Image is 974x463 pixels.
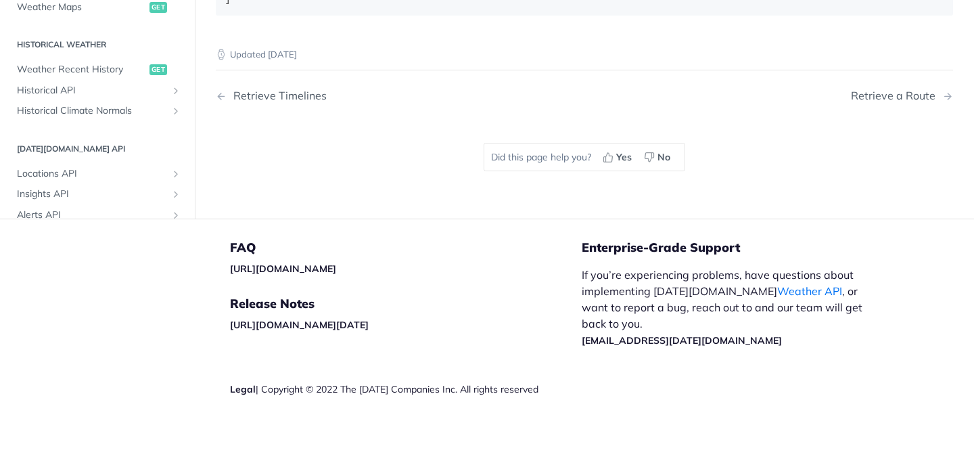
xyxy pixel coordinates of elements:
div: Did this page help you? [484,143,685,171]
button: Show subpages for Alerts API [170,210,181,221]
a: [EMAIL_ADDRESS][DATE][DOMAIN_NAME] [582,334,782,347]
a: [URL][DOMAIN_NAME][DATE] [230,319,369,331]
a: Next Page: Retrieve a Route [851,89,953,102]
a: Locations APIShow subpages for Locations API [10,164,185,184]
a: Historical Climate NormalsShow subpages for Historical Climate Normals [10,102,185,122]
div: | Copyright © 2022 The [DATE] Companies Inc. All rights reserved [230,382,582,396]
a: Historical APIShow subpages for Historical API [10,81,185,101]
a: Weather API [777,284,842,298]
button: Show subpages for Locations API [170,169,181,179]
h5: FAQ [230,240,582,256]
h5: Enterprise-Grade Support [582,240,898,256]
h5: Release Notes [230,296,582,312]
span: Weather Recent History [17,63,146,76]
div: Retrieve a Route [851,89,942,102]
button: Show subpages for Historical Climate Normals [170,106,181,117]
span: Alerts API [17,208,167,222]
a: Weather Recent Historyget [10,60,185,80]
span: No [657,150,670,164]
span: Historical Climate Normals [17,105,167,118]
button: Yes [598,147,639,167]
a: Legal [230,383,256,395]
p: Updated [DATE] [216,48,953,62]
span: Yes [616,150,632,164]
a: [URL][DOMAIN_NAME] [230,263,336,275]
span: Historical API [17,84,167,97]
a: Alerts APIShow subpages for Alerts API [10,205,185,225]
a: Previous Page: Retrieve Timelines [216,89,532,102]
nav: Pagination Controls [216,76,953,116]
span: get [149,64,167,75]
span: Insights API [17,188,167,202]
button: No [639,147,678,167]
button: Show subpages for Historical API [170,85,181,96]
span: Locations API [17,167,167,181]
button: Show subpages for Insights API [170,190,181,200]
span: get [149,2,167,13]
h2: [DATE][DOMAIN_NAME] API [10,143,185,155]
span: Weather Maps [17,1,146,14]
a: Insights APIShow subpages for Insights API [10,185,185,205]
h2: Historical Weather [10,39,185,51]
p: If you’re experiencing problems, have questions about implementing [DATE][DOMAIN_NAME] , or want ... [582,267,877,348]
div: Retrieve Timelines [227,89,327,102]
